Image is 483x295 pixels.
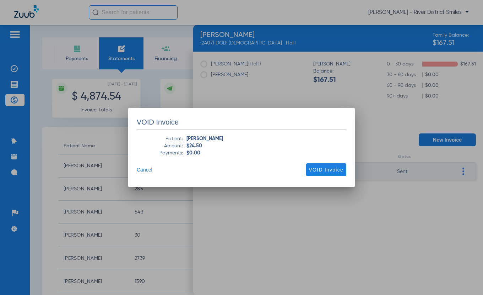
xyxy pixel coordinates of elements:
[309,166,343,173] span: VOID Invoice
[137,149,183,157] div: Payments:
[137,116,346,130] h1: VOID Invoice
[186,142,346,149] div: $24.50
[306,163,346,176] button: VOID Invoice
[137,142,183,149] div: Amount:
[137,167,152,173] button: Cancel
[186,149,346,157] div: $0.00
[137,135,183,142] div: Patient:
[186,135,346,142] div: [PERSON_NAME]
[447,261,483,295] iframe: Chat Widget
